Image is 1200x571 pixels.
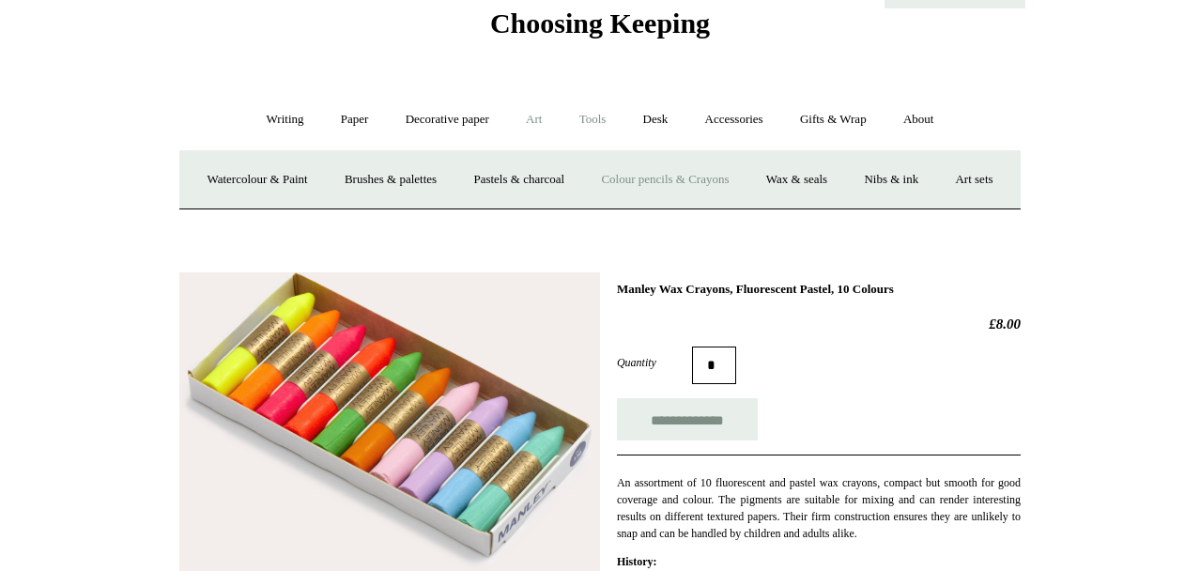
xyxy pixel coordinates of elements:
a: Brushes & palettes [328,155,454,205]
a: Colour pencils & Crayons [584,155,746,205]
h1: Manley Wax Crayons, Fluorescent Pastel, 10 Colours [617,282,1021,297]
a: Paper [324,95,386,145]
a: Art sets [938,155,1009,205]
a: Pastels & charcoal [456,155,581,205]
strong: History: [617,555,657,568]
a: Decorative paper [389,95,506,145]
h2: £8.00 [617,316,1021,332]
label: Quantity [617,354,692,371]
a: Nibs & ink [847,155,935,205]
a: Desk [626,95,685,145]
a: Art [509,95,559,145]
a: Wax & seals [749,155,844,205]
p: An assortment of 10 fluorescent and pastel wax crayons, compact but smooth for good coverage and ... [617,474,1021,542]
a: Tools [562,95,623,145]
span: Choosing Keeping [490,8,710,39]
a: Writing [250,95,321,145]
a: Gifts & Wrap [783,95,884,145]
a: Accessories [688,95,780,145]
a: Choosing Keeping [490,23,710,36]
a: About [886,95,951,145]
a: Watercolour & Paint [190,155,324,205]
